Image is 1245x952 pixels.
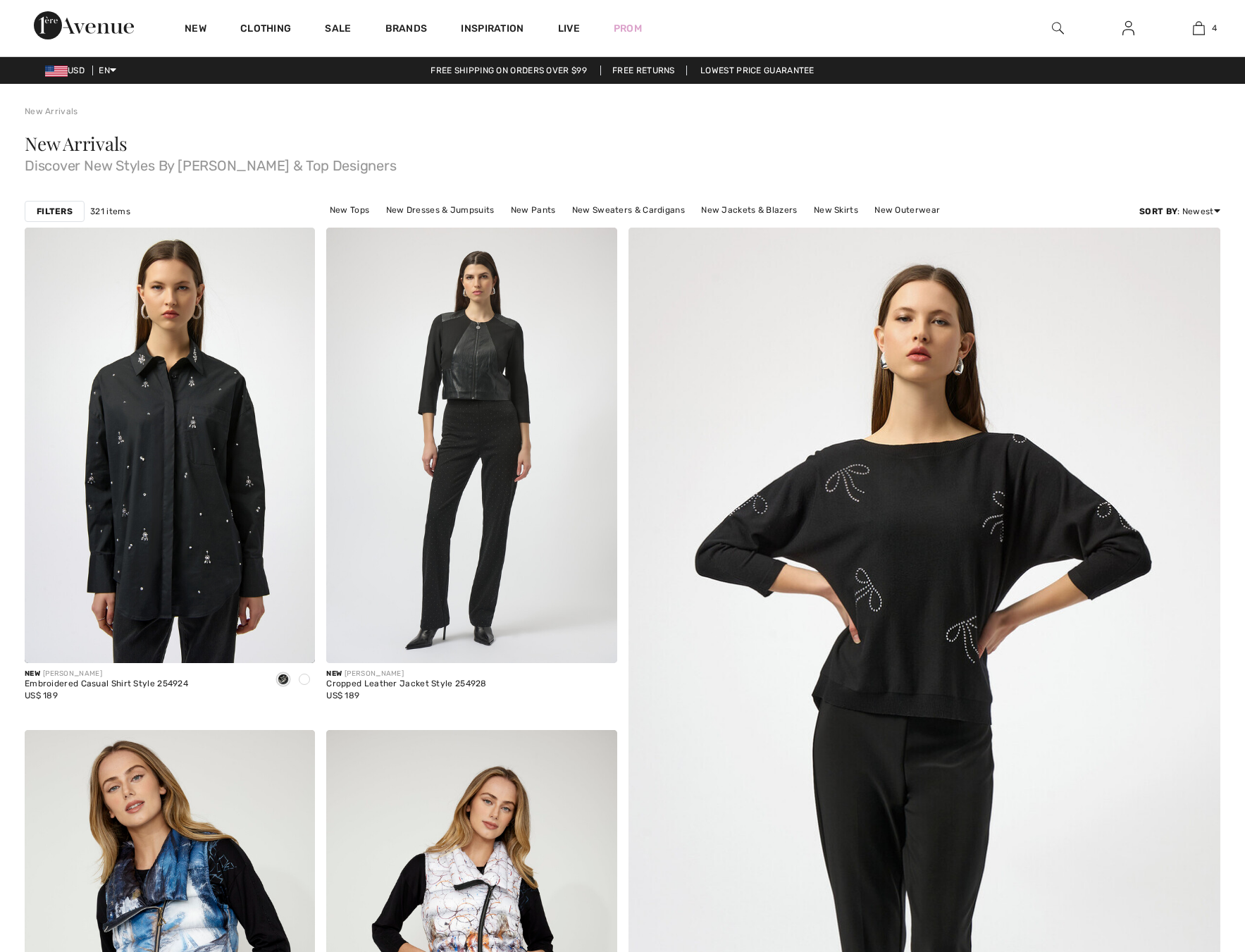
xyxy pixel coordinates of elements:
[558,21,580,36] a: Live
[385,23,428,37] a: Brands
[25,106,78,116] a: New Arrivals
[25,669,188,679] div: [PERSON_NAME]
[504,201,563,219] a: New Pants
[325,23,351,37] a: Sale
[323,201,376,219] a: New Tops
[25,679,188,689] div: Embroidered Casual Shirt Style 254924
[294,669,315,692] div: White
[326,669,342,678] span: New
[25,153,1220,173] span: Discover New Styles By [PERSON_NAME] & Top Designers
[45,66,90,75] span: USD
[614,21,642,36] a: Prom
[25,228,315,663] img: Embroidered Casual Shirt Style 254924. Black
[326,691,359,700] span: US$ 189
[1212,22,1217,35] span: 4
[273,669,294,692] div: Black
[25,691,58,700] span: US$ 189
[25,131,127,156] span: New Arrivals
[25,669,40,678] span: New
[99,66,116,75] span: EN
[1164,20,1233,37] a: 4
[379,201,502,219] a: New Dresses & Jumpsuits
[34,11,134,39] img: 1ère Avenue
[600,66,687,75] a: Free Returns
[419,66,598,75] a: Free shipping on orders over $99
[1052,20,1064,37] img: search the website
[326,669,487,679] div: [PERSON_NAME]
[689,66,826,75] a: Lowest Price Guarantee
[1193,20,1205,37] img: My Bag
[90,205,130,218] span: 321 items
[1139,206,1177,216] strong: Sort By
[45,66,68,77] img: US Dollar
[1122,20,1134,37] img: My Info
[807,201,865,219] a: New Skirts
[694,201,804,219] a: New Jackets & Blazers
[326,679,487,689] div: Cropped Leather Jacket Style 254928
[240,23,291,37] a: Clothing
[185,23,206,37] a: New
[326,228,617,663] img: Cropped Leather Jacket Style 254928. Black
[1139,205,1220,218] div: : Newest
[565,201,692,219] a: New Sweaters & Cardigans
[867,201,947,219] a: New Outerwear
[37,205,73,218] strong: Filters
[1111,20,1146,37] a: Sign In
[461,23,524,37] span: Inspiration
